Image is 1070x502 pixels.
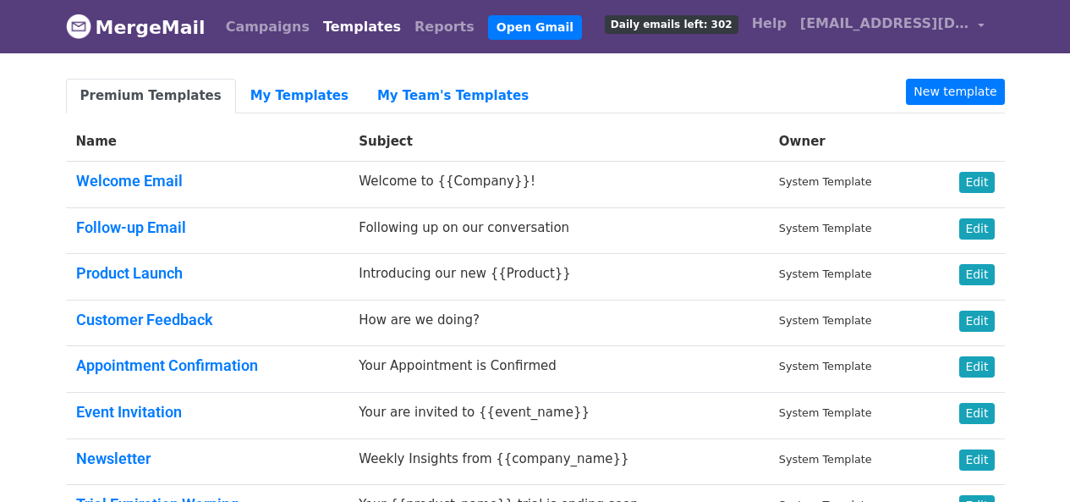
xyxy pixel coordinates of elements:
a: Appointment Confirmation [76,356,258,374]
a: Reports [408,10,481,44]
a: My Templates [236,79,363,113]
div: 聊天小组件 [985,421,1070,502]
th: Owner [769,122,927,162]
a: My Team's Templates [363,79,543,113]
a: Edit [959,218,994,240]
a: Edit [959,311,994,332]
a: Product Launch [76,264,183,282]
a: Follow-up Email [76,218,186,236]
a: Help [745,7,793,41]
td: Introducing our new {{Product}} [348,254,769,301]
th: Name [66,122,349,162]
a: Edit [959,450,994,471]
th: Subject [348,122,769,162]
a: Campaigns [219,10,316,44]
a: MergeMail [66,9,206,45]
td: Welcome to {{Company}}! [348,162,769,208]
a: Welcome Email [76,172,183,190]
small: System Template [779,314,872,327]
small: System Template [779,406,872,419]
a: Customer Feedback [76,311,213,328]
a: Daily emails left: 302 [598,7,745,41]
td: Following up on our conversation [348,207,769,254]
td: Your are invited to {{event_name}} [348,392,769,439]
small: System Template [779,453,872,466]
a: Edit [959,264,994,285]
td: How are we doing? [348,300,769,346]
small: System Template [779,175,872,188]
small: System Template [779,360,872,372]
a: Edit [959,172,994,193]
small: System Template [779,222,872,234]
a: Event Invitation [76,403,182,421]
a: Premium Templates [66,79,236,113]
a: Edit [959,356,994,378]
img: MergeMail logo [66,14,91,39]
a: [EMAIL_ADDRESS][DOMAIN_NAME] [793,7,991,47]
a: Open Gmail [488,15,582,40]
a: Newsletter [76,450,151,467]
a: Templates [316,10,408,44]
span: Daily emails left: 302 [605,15,738,34]
td: Your Appointment is Confirmed [348,346,769,393]
a: Edit [959,403,994,424]
td: Weekly Insights from {{company_name}} [348,439,769,485]
small: System Template [779,268,872,280]
iframe: Chat Widget [985,421,1070,502]
a: New template [906,79,1004,105]
span: [EMAIL_ADDRESS][DOMAIN_NAME] [800,14,969,34]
